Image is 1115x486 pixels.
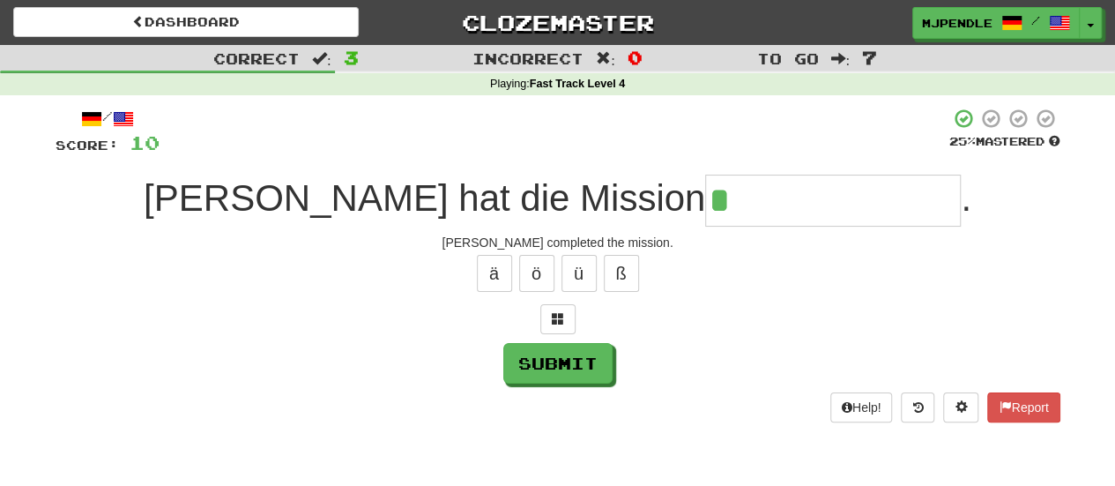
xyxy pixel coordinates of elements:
[987,393,1059,422] button: Report
[830,51,850,66] span: :
[213,49,300,67] span: Correct
[756,49,818,67] span: To go
[949,134,976,148] span: 25 %
[344,47,359,68] span: 3
[561,255,597,292] button: ü
[144,177,705,219] span: [PERSON_NAME] hat die Mission
[862,47,877,68] span: 7
[901,393,934,422] button: Round history (alt+y)
[530,78,626,90] strong: Fast Track Level 4
[1031,14,1040,26] span: /
[56,108,160,130] div: /
[312,51,331,66] span: :
[912,7,1080,39] a: mjpendle /
[13,7,359,37] a: Dashboard
[540,304,576,334] button: Switch sentence to multiple choice alt+p
[472,49,584,67] span: Incorrect
[628,47,643,68] span: 0
[385,7,731,38] a: Clozemaster
[961,177,971,219] span: .
[56,138,119,153] span: Score:
[830,393,893,422] button: Help!
[604,255,639,292] button: ß
[922,15,992,31] span: mjpendle
[130,131,160,153] span: 10
[477,255,512,292] button: ä
[519,255,554,292] button: ö
[503,343,613,384] button: Submit
[56,234,1060,251] div: [PERSON_NAME] completed the mission.
[949,134,1060,150] div: Mastered
[596,51,615,66] span: :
